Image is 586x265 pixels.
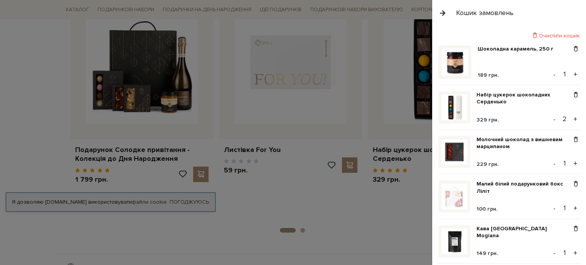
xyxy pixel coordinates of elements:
[571,158,580,169] button: +
[441,228,467,254] img: Кава Brazil Mogiana
[477,91,572,105] a: Набір цукерок шоколадних Серденько
[551,247,558,259] button: -
[438,32,580,39] div: Очистити кошик
[571,69,580,80] button: +
[441,49,468,76] img: Шоколадна карамель, 250 г
[551,113,558,125] button: -
[551,158,558,169] button: -
[441,95,467,120] img: Набір цукерок шоколадних Серденько
[477,161,499,167] span: 229 грн.
[477,116,499,123] span: 329 грн.
[551,69,558,80] button: -
[477,181,572,194] a: Малий білий подарунковий бокс Ліліт
[441,184,467,209] img: Малий білий подарунковий бокс Ліліт
[477,250,498,257] span: 149 грн.
[551,203,558,214] button: -
[456,8,514,17] div: Кошик замовлень
[571,247,580,259] button: +
[478,46,559,52] a: Шоколадна карамель, 250 г
[571,203,580,214] button: +
[477,136,572,150] a: Молочний шоколад з вишневим марципаном
[478,72,499,78] span: 189 грн.
[477,225,572,239] a: Кава [GEOGRAPHIC_DATA] Mogiana
[441,139,467,165] img: Молочний шоколад з вишневим марципаном
[477,206,498,212] span: 100 грн.
[571,113,580,125] button: +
